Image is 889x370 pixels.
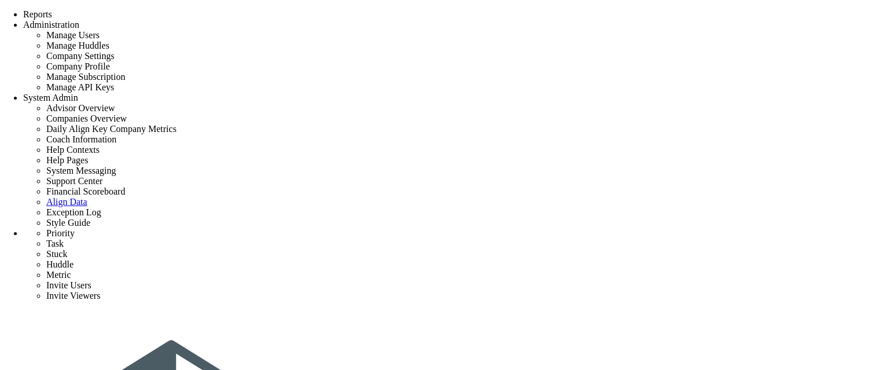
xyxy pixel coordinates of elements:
[23,9,52,19] span: Reports
[46,176,102,186] span: Support Center
[46,155,88,165] span: Help Pages
[46,134,116,144] span: Coach Information
[46,291,100,301] span: Invite Viewers
[46,166,116,175] span: System Messaging
[23,93,78,102] span: System Admin
[23,20,79,30] span: Administration
[46,207,101,217] span: Exception Log
[46,103,115,113] span: Advisor Overview
[46,113,127,123] span: Companies Overview
[46,197,87,207] a: Align Data
[46,270,71,280] span: Metric
[46,259,74,269] span: Huddle
[46,228,75,238] span: Priority
[46,61,110,71] span: Company Profile
[46,218,90,228] span: Style Guide
[46,280,91,290] span: Invite Users
[46,30,100,40] span: Manage Users
[46,145,100,155] span: Help Contexts
[46,249,67,259] span: Stuck
[46,41,109,50] span: Manage Huddles
[46,82,114,92] span: Manage API Keys
[46,124,177,134] span: Daily Align Key Company Metrics
[46,72,125,82] span: Manage Subscription
[46,186,125,196] span: Financial Scoreboard
[46,51,115,61] span: Company Settings
[46,239,64,248] span: Task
